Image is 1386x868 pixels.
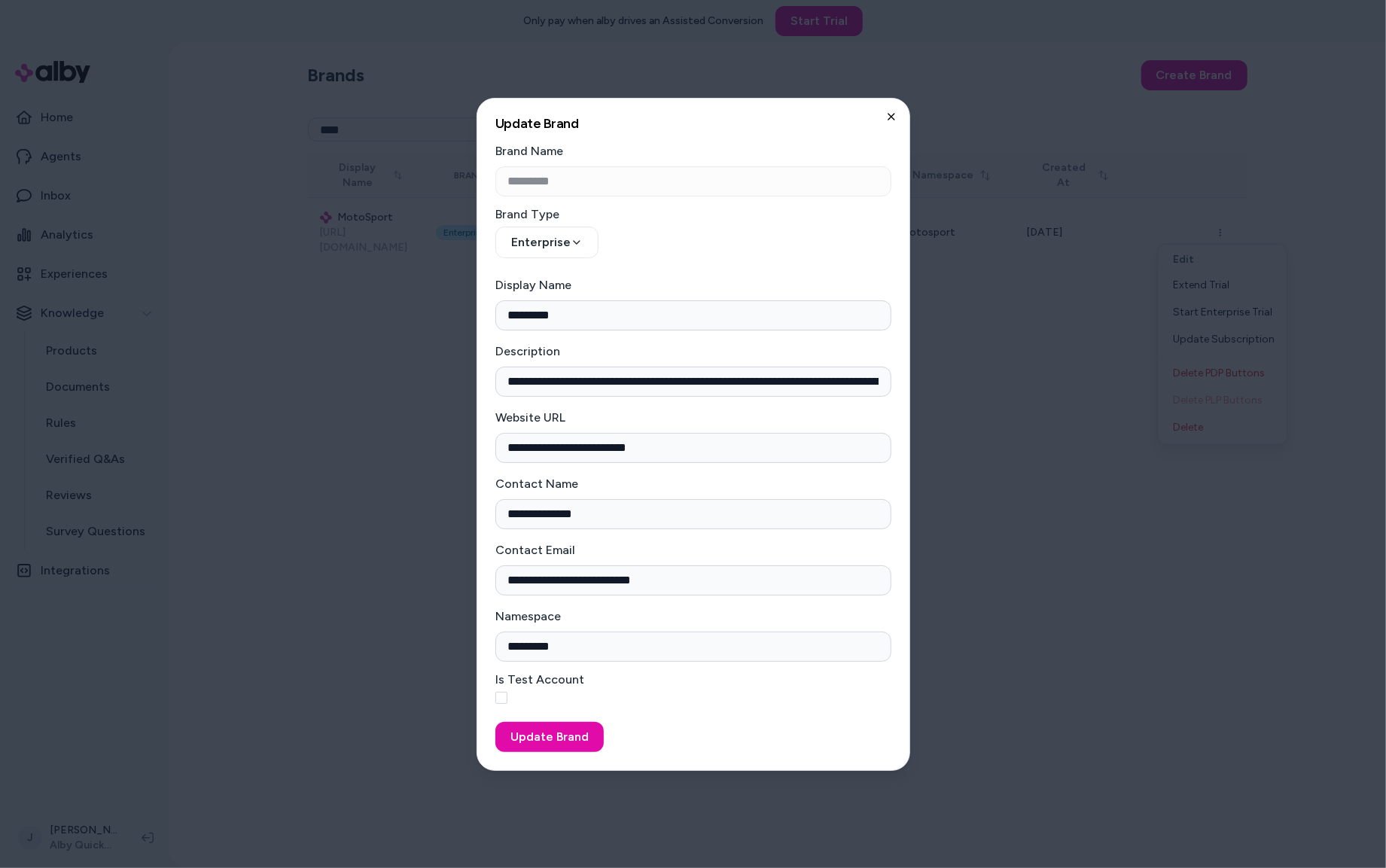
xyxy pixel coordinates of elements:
h2: Update Brand [495,117,891,130]
label: Website URL [495,410,565,425]
label: Contact Email [495,543,575,557]
label: Is Test Account [495,674,891,686]
button: Update Brand [495,722,604,752]
label: Brand Type [495,209,891,221]
label: Display Name [495,278,571,292]
label: Description [495,344,560,358]
button: Enterprise [495,227,599,258]
label: Brand Name [495,144,563,158]
label: Namespace [495,609,561,623]
label: Contact Name [495,477,578,491]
